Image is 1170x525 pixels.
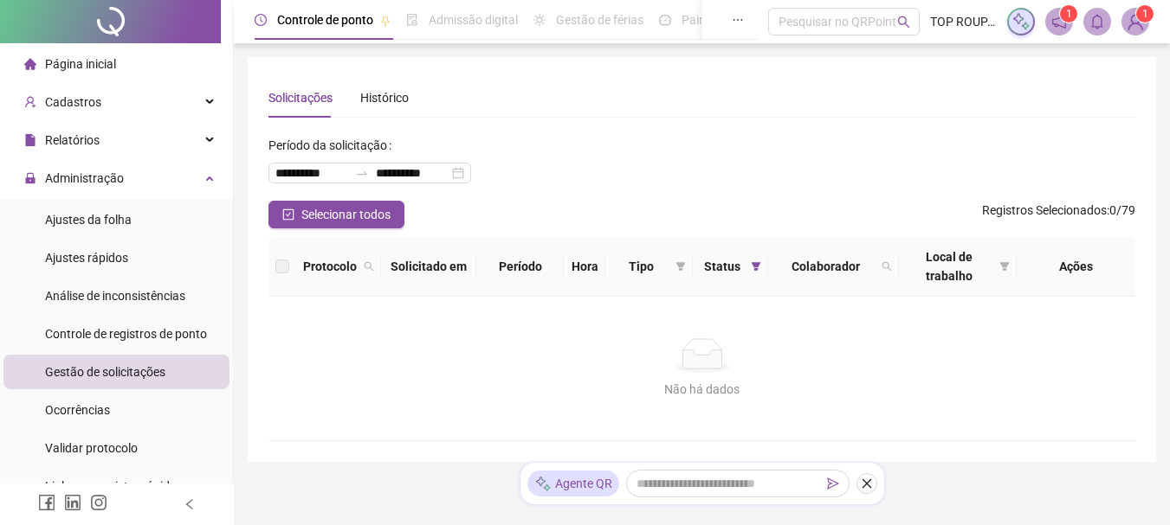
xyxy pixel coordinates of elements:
[999,261,1010,272] span: filter
[24,96,36,108] span: user-add
[429,13,518,27] span: Admissão digital
[45,441,138,455] span: Validar protocolo
[534,475,552,493] img: sparkle-icon.fc2bf0ac1784a2077858766a79e2daf3.svg
[355,166,369,180] span: to
[45,213,132,227] span: Ajustes da folha
[24,58,36,70] span: home
[360,253,378,279] span: search
[282,208,294,221] span: check-square
[355,166,369,180] span: swap-right
[184,498,196,510] span: left
[672,253,689,279] span: filter
[255,14,267,26] span: clock-circle
[38,494,55,511] span: facebook
[1012,12,1031,31] img: sparkle-icon.fc2bf0ac1784a2077858766a79e2daf3.svg
[476,237,564,297] th: Período
[556,13,643,27] span: Gestão de férias
[45,403,110,417] span: Ocorrências
[268,88,333,107] div: Solicitações
[700,257,744,276] span: Status
[381,237,476,297] th: Solicitado em
[675,261,686,272] span: filter
[45,289,185,303] span: Análise de inconsistências
[1060,5,1077,22] sup: 1
[45,133,100,147] span: Relatórios
[360,88,409,107] div: Histórico
[564,237,605,297] th: Hora
[45,95,101,109] span: Cadastros
[277,13,373,27] span: Controle de ponto
[882,261,892,272] span: search
[45,479,177,493] span: Link para registro rápido
[1051,14,1067,29] span: notification
[982,203,1107,217] span: Registros Selecionados
[682,13,749,27] span: Painel do DP
[659,14,671,26] span: dashboard
[533,14,546,26] span: sun
[861,477,873,490] span: close
[301,205,391,224] span: Selecionar todos
[1142,8,1148,20] span: 1
[732,14,744,26] span: ellipsis
[268,201,404,228] button: Selecionar todos
[982,201,1135,228] span: : 0 / 79
[364,261,374,272] span: search
[827,477,839,490] span: send
[996,244,1013,289] span: filter
[45,327,207,341] span: Controle de registros de ponto
[612,257,669,276] span: Tipo
[45,57,116,71] span: Página inicial
[1122,9,1148,35] img: 17852
[380,16,391,26] span: pushpin
[775,257,875,276] span: Colaborador
[289,380,1115,399] div: Não há dados
[527,471,619,496] div: Agente QR
[24,134,36,146] span: file
[45,171,124,185] span: Administração
[64,494,81,511] span: linkedin
[897,16,910,29] span: search
[1024,257,1128,276] div: Ações
[45,365,165,379] span: Gestão de solicitações
[268,131,398,159] label: Período da solicitação
[1111,466,1153,508] iframe: Intercom live chat
[303,257,357,276] span: Protocolo
[406,14,418,26] span: file-done
[90,494,107,511] span: instagram
[878,253,895,279] span: search
[45,251,128,265] span: Ajustes rápidos
[906,247,992,285] span: Local de trabalho
[751,261,761,272] span: filter
[1089,14,1105,29] span: bell
[1066,8,1072,20] span: 1
[747,253,765,279] span: filter
[1136,5,1154,22] sup: Atualize o seu contato no menu Meus Dados
[24,172,36,184] span: lock
[930,12,997,31] span: TOP ROUPAS 12 LTDA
